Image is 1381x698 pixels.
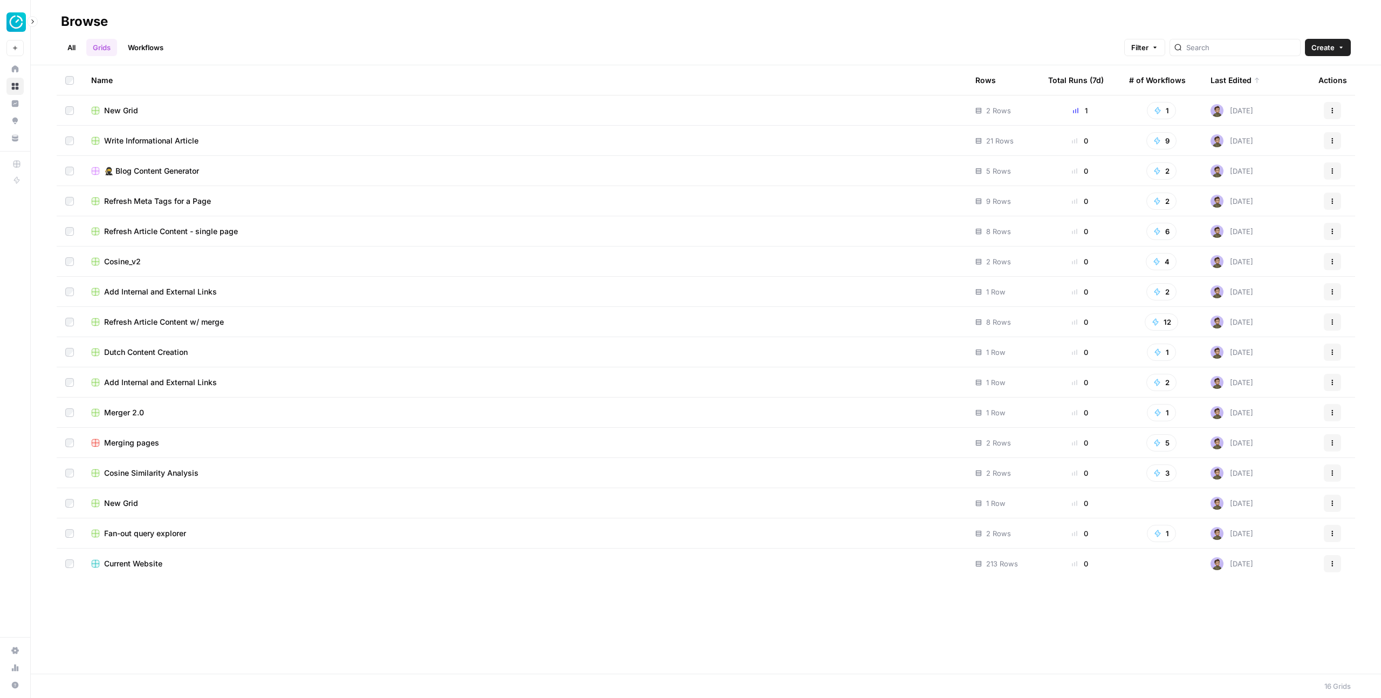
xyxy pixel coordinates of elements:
[91,196,958,207] a: Refresh Meta Tags for a Page
[1211,255,1223,268] img: ruybxce7esr7yef6hou754u07ter
[986,468,1011,478] span: 2 Rows
[1048,407,1112,418] div: 0
[1211,527,1253,540] div: [DATE]
[91,226,958,237] a: Refresh Article Content - single page
[1211,467,1223,480] img: ruybxce7esr7yef6hou754u07ter
[986,286,1006,297] span: 1 Row
[1211,406,1253,419] div: [DATE]
[104,166,199,176] span: 🥷 Blog Content Generator
[1048,437,1112,448] div: 0
[104,105,138,116] span: New Grid
[91,286,958,297] a: Add Internal and External Links
[104,135,199,146] span: Write Informational Article
[91,135,958,146] a: Write Informational Article
[1211,436,1253,449] div: [DATE]
[986,437,1011,448] span: 2 Rows
[1211,165,1253,177] div: [DATE]
[1048,196,1112,207] div: 0
[1145,313,1178,331] button: 12
[104,196,211,207] span: Refresh Meta Tags for a Page
[1186,42,1296,53] input: Search
[1048,166,1112,176] div: 0
[104,256,141,267] span: Cosine_v2
[986,407,1006,418] span: 1 Row
[1146,434,1177,451] button: 5
[1211,255,1253,268] div: [DATE]
[1211,376,1223,389] img: ruybxce7esr7yef6hou754u07ter
[1211,376,1253,389] div: [DATE]
[6,78,24,95] a: Browse
[6,112,24,129] a: Opportunities
[986,105,1011,116] span: 2 Rows
[6,659,24,676] a: Usage
[1048,286,1112,297] div: 0
[61,13,108,30] div: Browse
[1147,102,1176,119] button: 1
[1211,497,1253,510] div: [DATE]
[91,558,958,569] a: Current Website
[6,95,24,112] a: Insights
[986,377,1006,388] span: 1 Row
[104,558,162,569] span: Current Website
[1146,132,1177,149] button: 9
[1146,464,1177,482] button: 3
[91,528,958,539] a: Fan-out query explorer
[91,317,958,327] a: Refresh Article Content w/ merge
[1146,193,1177,210] button: 2
[91,407,958,418] a: Merger 2.0
[1146,253,1177,270] button: 4
[1146,223,1177,240] button: 6
[6,9,24,36] button: Workspace: TimeChimp
[104,498,138,509] span: New Grid
[1048,347,1112,358] div: 0
[1211,134,1253,147] div: [DATE]
[986,528,1011,539] span: 2 Rows
[1147,525,1176,542] button: 1
[975,65,996,95] div: Rows
[1048,65,1104,95] div: Total Runs (7d)
[91,498,958,509] a: New Grid
[61,39,82,56] a: All
[6,676,24,694] button: Help + Support
[1048,558,1112,569] div: 0
[1211,316,1223,329] img: ruybxce7esr7yef6hou754u07ter
[986,317,1011,327] span: 8 Rows
[1211,225,1253,238] div: [DATE]
[986,226,1011,237] span: 8 Rows
[104,468,199,478] span: Cosine Similarity Analysis
[86,39,117,56] a: Grids
[1147,404,1176,421] button: 1
[1211,285,1253,298] div: [DATE]
[1305,39,1351,56] button: Create
[6,12,26,32] img: TimeChimp Logo
[91,437,958,448] a: Merging pages
[1131,42,1148,53] span: Filter
[1124,39,1165,56] button: Filter
[1048,377,1112,388] div: 0
[1211,436,1223,449] img: ruybxce7esr7yef6hou754u07ter
[1211,195,1223,208] img: ruybxce7esr7yef6hou754u07ter
[91,166,958,176] a: 🥷 Blog Content Generator
[91,347,958,358] a: Dutch Content Creation
[1211,104,1253,117] div: [DATE]
[91,105,958,116] a: New Grid
[1211,346,1253,359] div: [DATE]
[1146,162,1177,180] button: 2
[1048,468,1112,478] div: 0
[1211,134,1223,147] img: ruybxce7esr7yef6hou754u07ter
[104,226,238,237] span: Refresh Article Content - single page
[104,347,188,358] span: Dutch Content Creation
[121,39,170,56] a: Workflows
[1211,557,1223,570] img: ruybxce7esr7yef6hou754u07ter
[1311,42,1335,53] span: Create
[1048,226,1112,237] div: 0
[1211,225,1223,238] img: ruybxce7esr7yef6hou754u07ter
[986,135,1014,146] span: 21 Rows
[1211,104,1223,117] img: ruybxce7esr7yef6hou754u07ter
[1048,528,1112,539] div: 0
[1146,374,1177,391] button: 2
[1211,557,1253,570] div: [DATE]
[986,498,1006,509] span: 1 Row
[91,377,958,388] a: Add Internal and External Links
[1211,406,1223,419] img: ruybxce7esr7yef6hou754u07ter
